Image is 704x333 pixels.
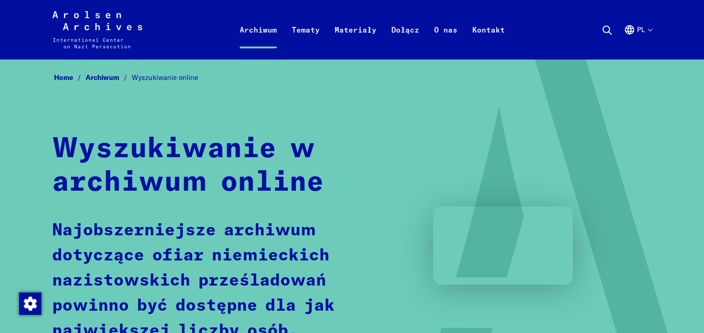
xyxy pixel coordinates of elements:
[232,11,512,48] nav: Podstawowy
[465,22,512,60] a: Kontakt
[132,73,198,82] span: Wyszukiwanie online
[54,73,86,82] a: Home
[232,22,284,60] a: Archiwum
[624,24,652,58] button: Polski, wybór języka
[19,292,41,314] div: Zmienić zgodę
[19,293,41,315] img: Zmienić zgodę
[284,22,327,60] a: Tematy
[327,22,384,60] a: Materiały
[384,22,427,60] a: Dołącz
[52,135,324,197] strong: Wyszukiwanie w archiwum online
[86,73,132,82] a: Archiwum
[427,22,465,60] a: O nas
[52,71,652,85] nav: Breadcrumb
